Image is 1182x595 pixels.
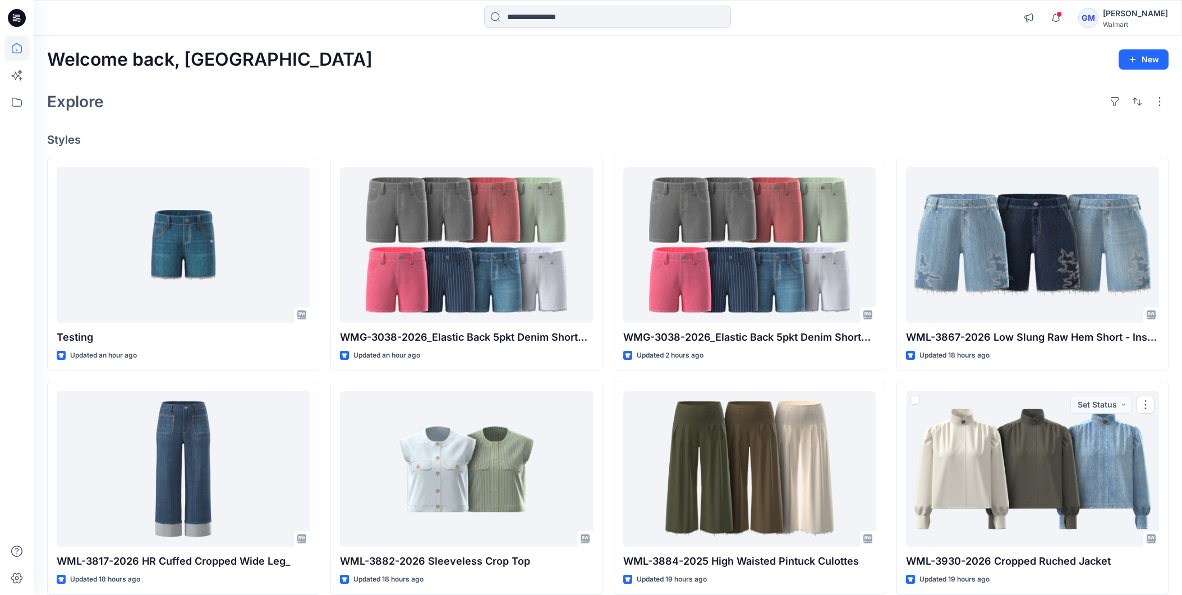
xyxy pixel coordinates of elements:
[637,574,707,585] p: Updated 19 hours ago
[340,167,593,323] a: WMG-3038-2026_Elastic Back 5pkt Denim Shorts 3 Inseam - Cost Opt
[353,350,420,361] p: Updated an hour ago
[623,167,876,323] a: WMG-3038-2026_Elastic Back 5pkt Denim Shorts 3 Inseam
[623,329,876,345] p: WMG-3038-2026_Elastic Back 5pkt Denim Shorts 3 Inseam
[47,93,104,111] h2: Explore
[340,329,593,345] p: WMG-3038-2026_Elastic Back 5pkt Denim Shorts 3 Inseam - Cost Opt
[919,574,990,585] p: Updated 19 hours ago
[623,391,876,547] a: WML-3884-2025 High Waisted Pintuck Culottes
[1078,8,1098,28] div: GM
[637,350,703,361] p: Updated 2 hours ago
[353,574,424,585] p: Updated 18 hours ago
[906,553,1159,569] p: WML-3930-2026 Cropped Ruched Jacket
[906,167,1159,323] a: WML-3867-2026 Low Slung Raw Hem Short - Inseam 7"
[340,391,593,547] a: WML-3882-2026 Sleeveless Crop Top
[340,553,593,569] p: WML-3882-2026 Sleeveless Crop Top
[57,167,310,323] a: Testing
[623,553,876,569] p: WML-3884-2025 High Waisted Pintuck Culottes
[1103,20,1168,29] div: Walmart
[57,391,310,547] a: WML-3817-2026 HR Cuffed Cropped Wide Leg_
[906,329,1159,345] p: WML-3867-2026 Low Slung Raw Hem Short - Inseam 7"
[47,133,1169,147] h4: Styles
[1119,49,1169,70] button: New
[47,49,372,70] h2: Welcome back, [GEOGRAPHIC_DATA]
[57,553,310,569] p: WML-3817-2026 HR Cuffed Cropped Wide Leg_
[1103,7,1168,20] div: [PERSON_NAME]
[57,329,310,345] p: Testing
[70,574,140,585] p: Updated 18 hours ago
[906,391,1159,547] a: WML-3930-2026 Cropped Ruched Jacket
[919,350,990,361] p: Updated 18 hours ago
[70,350,137,361] p: Updated an hour ago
